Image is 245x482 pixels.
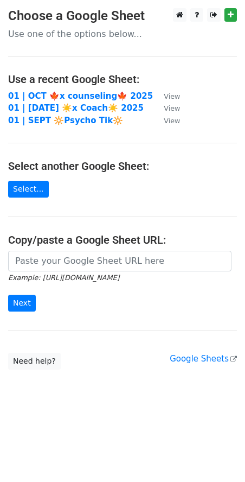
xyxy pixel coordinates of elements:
h4: Copy/paste a Google Sheet URL: [8,233,237,246]
input: Paste your Google Sheet URL here [8,251,231,271]
a: 01 | [DATE] ☀️x Coach☀️ 2025 [8,103,144,113]
small: View [164,117,180,125]
a: Google Sheets [170,354,237,364]
h4: Use a recent Google Sheet: [8,73,237,86]
h3: Choose a Google Sheet [8,8,237,24]
a: Select... [8,181,49,198]
a: View [153,103,180,113]
a: View [153,116,180,125]
p: Use one of the options below... [8,28,237,40]
small: View [164,104,180,112]
small: Example: [URL][DOMAIN_NAME] [8,274,119,282]
a: 01 | OCT 🍁x counseling🍁 2025 [8,91,153,101]
a: 01 | SEPT 🔆Psycho Tik🔆 [8,116,123,125]
small: View [164,92,180,100]
a: View [153,91,180,101]
h4: Select another Google Sheet: [8,160,237,173]
input: Next [8,295,36,312]
a: Need help? [8,353,61,370]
